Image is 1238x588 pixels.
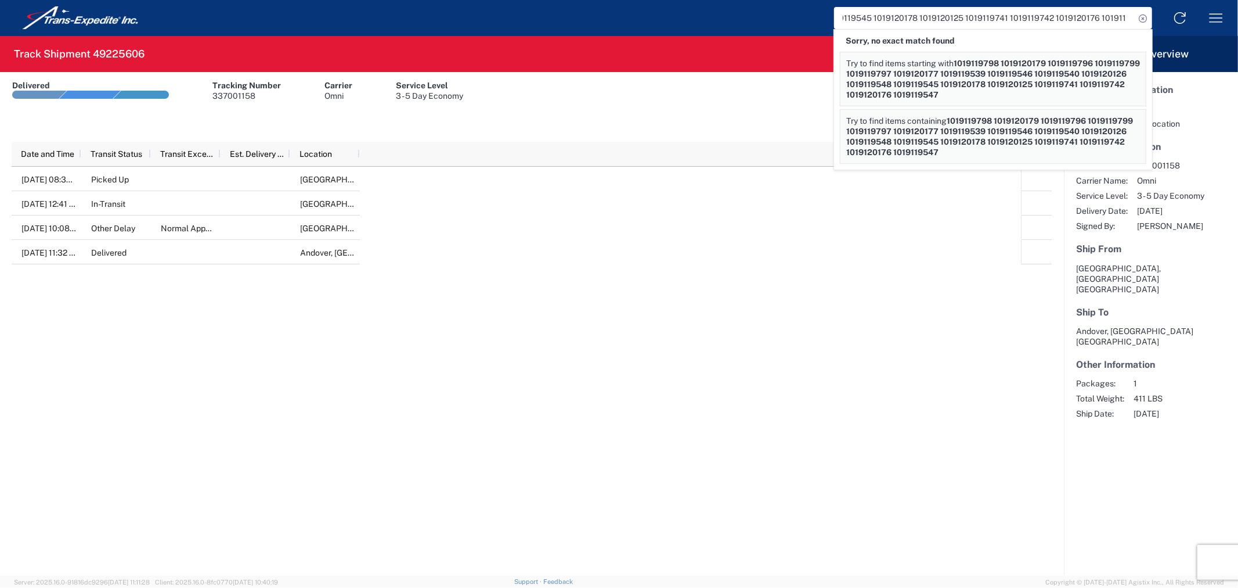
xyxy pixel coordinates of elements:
[1137,160,1204,171] span: 337001158
[21,224,84,233] span: 11/22/2023, 10:08 AM
[1076,378,1124,389] span: Packages:
[1076,221,1128,231] span: Signed By:
[14,47,145,61] h2: Track Shipment 49225606
[1137,206,1204,216] span: [DATE]
[1134,378,1163,389] span: 1
[300,224,556,233] span: EL PASO, TX, US
[299,149,332,159] span: Location
[846,116,947,126] span: Try to find items containing
[300,175,556,184] span: EL PASO, TX, US
[91,149,142,159] span: Transit Status
[1076,326,1226,347] address: Andover, [GEOGRAPHIC_DATA] [GEOGRAPHIC_DATA]
[396,91,463,101] div: 3 - 5 Day Economy
[1076,243,1226,254] h5: Ship From
[1137,221,1204,231] span: [PERSON_NAME]
[543,578,573,585] a: Feedback
[21,199,81,209] span: 11/16/2023, 12:41 PM
[230,149,286,159] span: Est. Delivery Time
[396,80,463,91] div: Service Level
[1076,307,1226,318] h5: Ship To
[212,91,281,101] div: 337001158
[91,224,135,233] span: Other Delay
[840,30,1146,52] div: Sorry, no exact match found
[324,80,352,91] div: Carrier
[1076,206,1128,216] span: Delivery Date:
[1134,408,1163,419] span: [DATE]
[846,59,1140,99] span: 1019119798 1019120179 1019119796 1019119799 1019119797 1019120177 1019119539 1019119546 101911954...
[300,199,556,209] span: EL PASO, TX, US
[91,248,127,257] span: Delivered
[1076,175,1128,186] span: Carrier Name:
[160,149,216,159] span: Transit Exception
[324,91,352,101] div: Omni
[12,80,50,91] div: Delivered
[155,579,278,586] span: Client: 2025.16.0-8fc0770
[1076,393,1124,404] span: Total Weight:
[21,248,82,257] span: 11/22/2023, 11:32 AM
[1045,577,1224,587] span: Copyright © [DATE]-[DATE] Agistix Inc., All Rights Reserved
[1134,393,1163,404] span: 411 LBS
[1076,408,1124,419] span: Ship Date:
[1137,191,1204,201] span: 3 - 5 Day Economy
[1076,263,1226,295] address: [GEOGRAPHIC_DATA], [GEOGRAPHIC_DATA] [GEOGRAPHIC_DATA]
[161,224,239,233] span: Normal Appointment
[834,7,1135,29] input: Shipment, tracking or reference number
[846,116,1133,157] span: 1019119798 1019120179 1019119796 1019119799 1019119797 1019120177 1019119539 1019119546 101911954...
[108,579,150,586] span: [DATE] 11:11:28
[846,59,954,68] span: Try to find items starting with
[21,149,74,159] span: Date and Time
[300,248,504,257] span: Andover, MA, US
[91,199,125,209] span: In-Transit
[514,578,543,585] a: Support
[1076,359,1226,370] h5: Other Information
[1137,175,1204,186] span: Omni
[1076,191,1128,201] span: Service Level:
[14,579,150,586] span: Server: 2025.16.0-91816dc9296
[233,579,278,586] span: [DATE] 10:40:19
[21,175,85,184] span: 11/13/2023, 08:30 PM
[91,175,129,184] span: Picked Up
[212,80,281,91] div: Tracking Number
